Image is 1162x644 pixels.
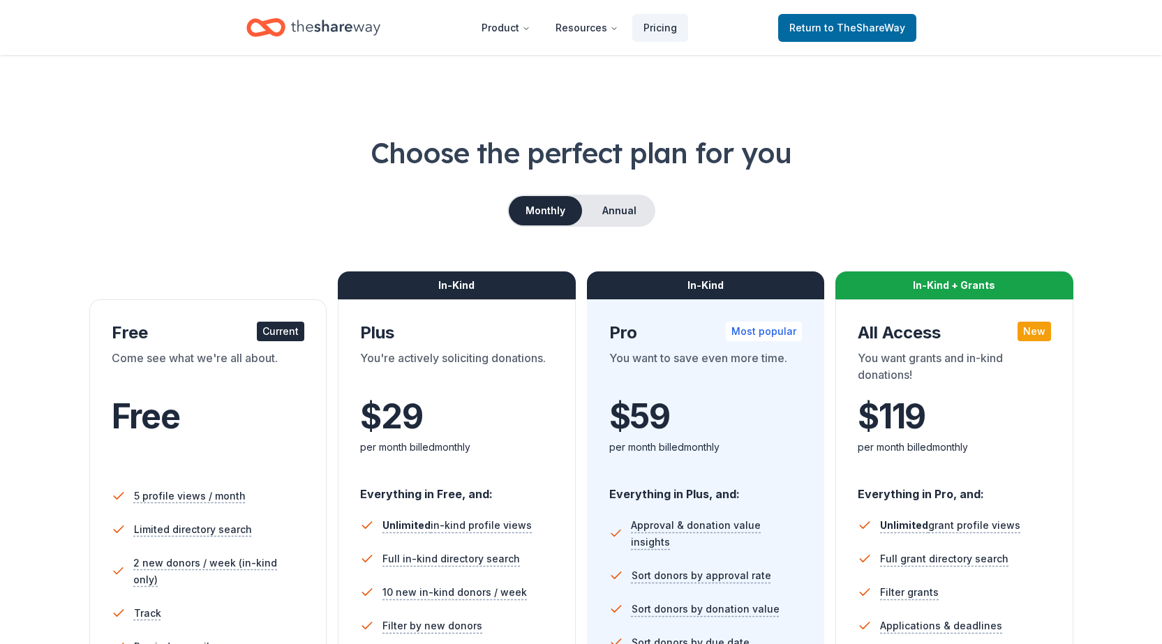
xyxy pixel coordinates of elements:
span: Approval & donation value insights [631,517,802,551]
button: Product [470,14,542,42]
span: Applications & deadlines [880,617,1002,634]
span: Sort donors by donation value [632,601,780,617]
div: Free [112,322,305,344]
button: Monthly [509,196,582,225]
div: Most popular [726,322,802,341]
span: 2 new donors / week (in-kind only) [133,555,304,588]
button: Resources [544,14,630,42]
div: Come see what we're all about. [112,350,305,389]
span: Sort donors by approval rate [632,567,771,584]
button: Annual [585,196,654,225]
a: Pricing [632,14,688,42]
div: In-Kind + Grants [835,271,1073,299]
span: Free [112,396,180,437]
div: Pro [609,322,803,344]
span: in-kind profile views [382,519,532,531]
div: Everything in Pro, and: [858,474,1051,503]
div: per month billed monthly [360,439,553,456]
div: New [1018,322,1051,341]
div: per month billed monthly [858,439,1051,456]
div: In-Kind [587,271,825,299]
span: to TheShareWay [824,22,905,33]
span: $ 59 [609,397,670,436]
div: Current [257,322,304,341]
div: Plus [360,322,553,344]
span: Unlimited [382,519,431,531]
span: Limited directory search [134,521,252,538]
span: Unlimited [880,519,928,531]
div: You want to save even more time. [609,350,803,389]
span: Return [789,20,905,36]
div: All Access [858,322,1051,344]
span: grant profile views [880,519,1020,531]
span: $ 119 [858,397,925,436]
span: Filter grants [880,584,939,601]
a: Returnto TheShareWay [778,14,916,42]
span: $ 29 [360,397,422,436]
div: per month billed monthly [609,439,803,456]
div: You want grants and in-kind donations! [858,350,1051,389]
div: Everything in Free, and: [360,474,553,503]
span: Track [134,605,161,622]
div: Everything in Plus, and: [609,474,803,503]
h1: Choose the perfect plan for you [56,133,1106,172]
div: In-Kind [338,271,576,299]
span: Full in-kind directory search [382,551,520,567]
span: 5 profile views / month [134,488,246,504]
nav: Main [470,11,688,44]
span: Full grant directory search [880,551,1008,567]
span: Filter by new donors [382,617,482,634]
a: Home [246,11,380,44]
span: 10 new in-kind donors / week [382,584,527,601]
div: You're actively soliciting donations. [360,350,553,389]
